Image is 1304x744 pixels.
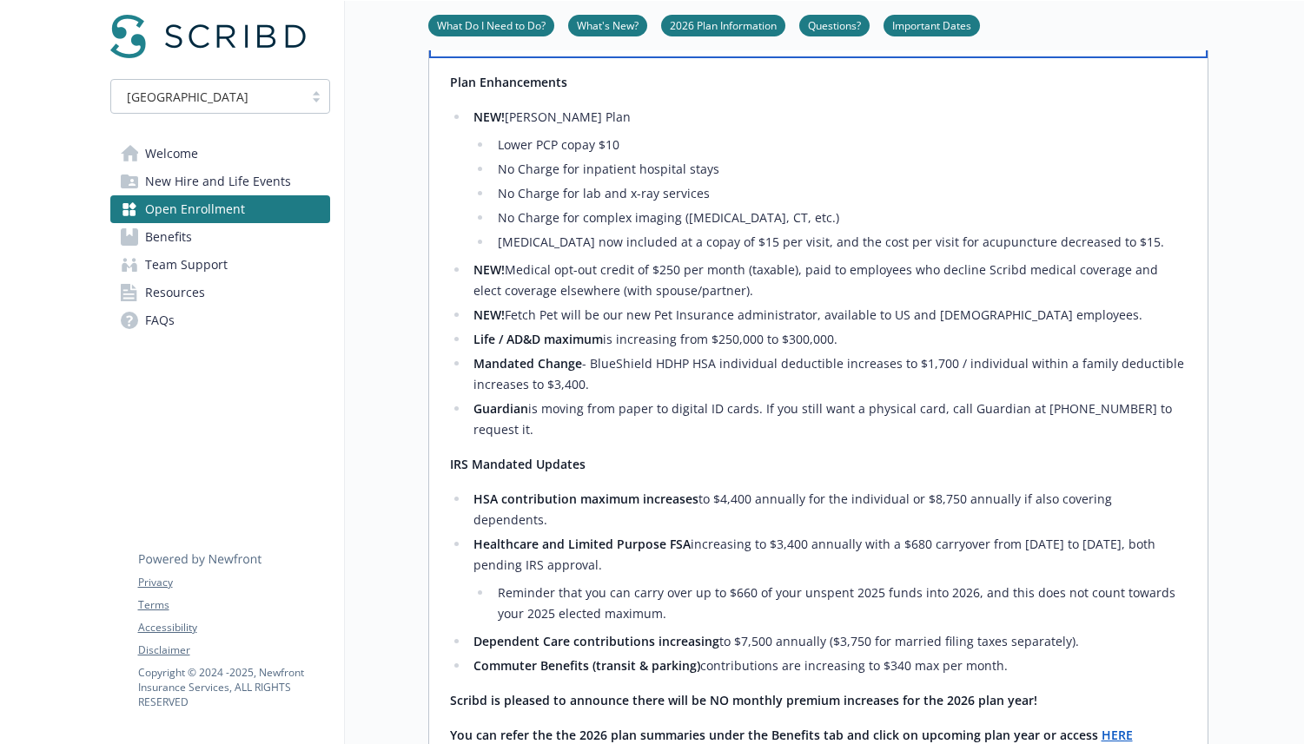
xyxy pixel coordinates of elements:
[469,534,1187,624] li: increasing to $3,400 annually with a $680 carryover from [DATE] to [DATE], both pending IRS appro...
[138,642,329,658] a: Disclaimer
[568,16,647,33] a: What's New?
[145,279,205,306] span: Resources
[145,251,228,279] span: Team Support
[493,207,1186,228] li: No Charge for complex imaging ([MEDICAL_DATA], CT, etc.)
[469,489,1187,530] li: to $4,400 annually for the individual or $8,750 annually if also covering dependents.
[473,536,691,552] strong: Healthcare and Limited Purpose FSA
[145,140,198,168] span: Welcome
[110,279,330,306] a: Resources
[120,88,295,106] span: [GEOGRAPHIC_DATA]
[469,353,1187,395] li: - BlueShield HDHP HSA individual deductible increases to $1,700 / individual within a family dedu...
[493,135,1186,155] li: Lower PCP copay $10
[473,109,505,125] strong: NEW!
[428,16,554,33] a: What Do I Need to Do?
[110,251,330,279] a: Team Support
[469,260,1187,301] li: Medical opt-out credit of $250 per month (taxable), paid to employees who decline Scribd medical ...
[450,727,1098,743] strong: You can refer the the 2026 plan summaries under the Benefits tab and click on upcoming plan year ...
[473,400,528,417] strong: Guardian
[473,355,582,372] strong: Mandated Change
[469,305,1187,326] li: Fetch Pet will be our new Pet Insurance administrator, available to US and [DEMOGRAPHIC_DATA] emp...
[138,575,329,590] a: Privacy
[450,456,586,472] strong: IRS Mandated Updates
[473,491,698,507] strong: HSA contribution maximum increases
[799,16,870,33] a: Questions?
[110,223,330,251] a: Benefits
[469,107,1187,253] li: [PERSON_NAME] Plan
[493,583,1186,624] li: Reminder that you can carry over up to $660 of your unspent 2025 funds into 2026, and this does n...
[473,633,719,649] strong: Dependent Care contributions increasing
[138,620,329,635] a: Accessibility
[661,16,785,33] a: 2026 Plan Information
[110,168,330,195] a: New Hire and Life Events
[110,140,330,168] a: Welcome
[145,168,291,195] span: New Hire and Life Events
[493,183,1186,204] li: No Charge for lab and x-ray services
[884,16,980,33] a: Important Dates
[138,597,329,613] a: Terms
[450,74,567,90] strong: Plan Enhancements
[469,329,1187,350] li: is increasing from $250,000 to $300,000.
[469,631,1187,652] li: to $7,500 annually ($3,750 for married filing taxes separately).
[473,261,505,278] strong: NEW!
[127,88,248,106] span: [GEOGRAPHIC_DATA]
[450,692,1037,708] strong: Scribd is pleased to announce there will be NO monthly premium increases for the 2026 plan year!
[493,232,1186,253] li: [MEDICAL_DATA] now included at a copay of $15 per visit, and the cost per visit for acupuncture d...
[110,195,330,223] a: Open Enrollment
[145,223,192,251] span: Benefits
[1102,727,1133,743] a: HERE
[493,159,1186,180] li: No Charge for inpatient hospital stays
[473,657,700,674] strong: Commuter Benefits (transit & parking)
[469,655,1187,676] li: contributions are increasing to $340 max per month.
[473,331,603,347] strong: Life / AD&D maximum
[145,306,175,334] span: FAQs
[145,195,245,223] span: Open Enrollment
[469,398,1187,440] li: is moving from paper to digital ID cards. If you still want a physical card, call Guardian at [PH...
[473,306,505,323] strong: NEW!
[110,306,330,334] a: FAQs
[138,665,329,709] p: Copyright © 2024 - 2025 , Newfront Insurance Services, ALL RIGHTS RESERVED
